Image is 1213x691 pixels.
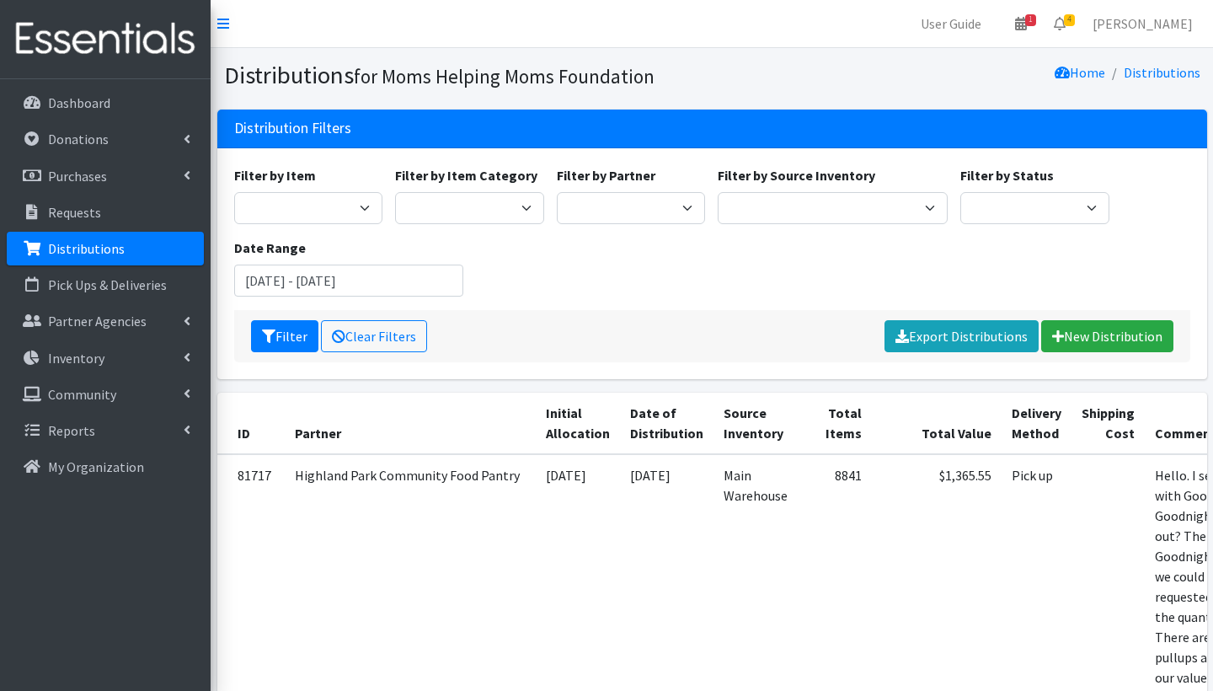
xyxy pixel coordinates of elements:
label: Filter by Item Category [395,165,537,185]
th: Total Value [872,393,1002,454]
a: Inventory [7,341,204,375]
h3: Distribution Filters [234,120,351,137]
p: My Organization [48,458,144,475]
p: Partner Agencies [48,313,147,329]
th: Source Inventory [713,393,798,454]
a: Donations [7,122,204,156]
small: for Moms Helping Moms Foundation [354,64,655,88]
a: Clear Filters [321,320,427,352]
a: 4 [1040,7,1079,40]
p: Donations [48,131,109,147]
th: Total Items [798,393,872,454]
label: Filter by Item [234,165,316,185]
p: Reports [48,422,95,439]
p: Purchases [48,168,107,185]
a: Partner Agencies [7,304,204,338]
button: Filter [251,320,318,352]
th: Shipping Cost [1071,393,1145,454]
a: Dashboard [7,86,204,120]
a: New Distribution [1041,320,1173,352]
span: 1 [1025,14,1036,26]
a: Export Distributions [884,320,1039,352]
img: HumanEssentials [7,11,204,67]
th: Delivery Method [1002,393,1071,454]
a: [PERSON_NAME] [1079,7,1206,40]
p: Community [48,386,116,403]
label: Filter by Status [960,165,1054,185]
th: Initial Allocation [536,393,620,454]
th: Partner [285,393,536,454]
p: Distributions [48,240,125,257]
a: Purchases [7,159,204,193]
a: Reports [7,414,204,447]
input: January 1, 2011 - December 31, 2011 [234,265,464,297]
h1: Distributions [224,61,706,90]
th: ID [217,393,285,454]
label: Filter by Partner [557,165,655,185]
a: Pick Ups & Deliveries [7,268,204,302]
label: Filter by Source Inventory [718,165,875,185]
a: My Organization [7,450,204,484]
a: Distributions [7,232,204,265]
a: Requests [7,196,204,229]
p: Inventory [48,350,104,367]
p: Requests [48,204,101,221]
th: Date of Distribution [620,393,713,454]
p: Dashboard [48,94,110,111]
a: User Guide [907,7,995,40]
a: Home [1055,64,1105,81]
a: 1 [1002,7,1040,40]
span: 4 [1064,14,1075,26]
label: Date Range [234,238,306,258]
a: Distributions [1124,64,1200,81]
p: Pick Ups & Deliveries [48,276,167,293]
a: Community [7,378,204,411]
